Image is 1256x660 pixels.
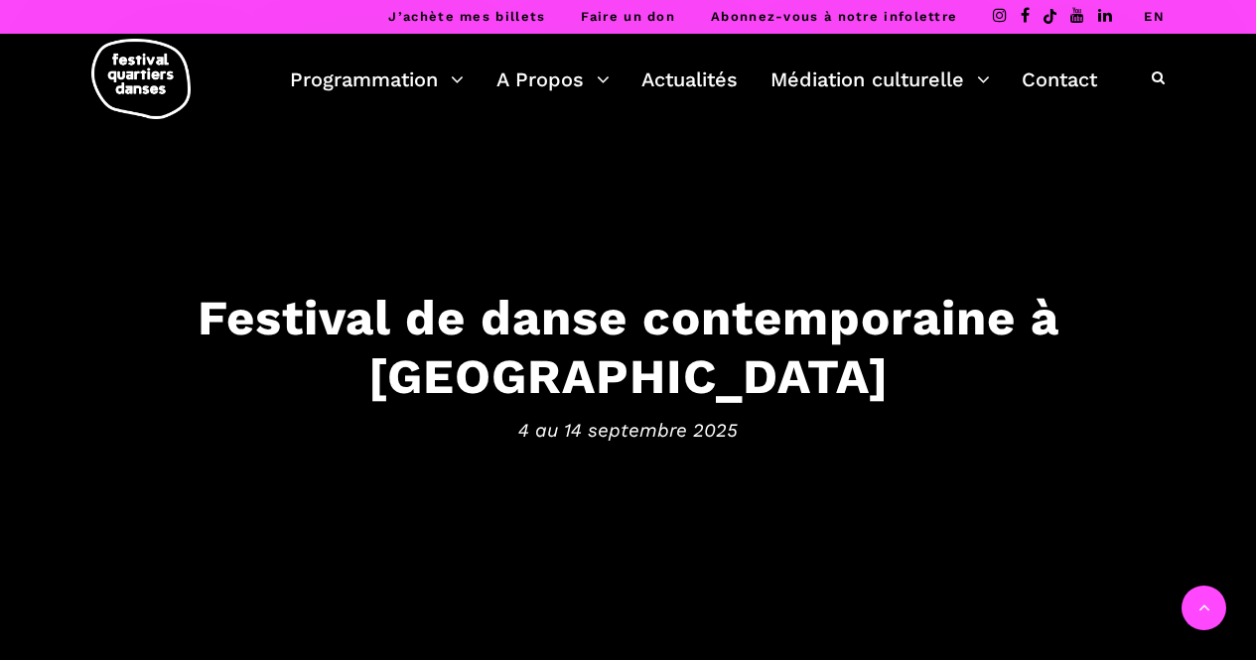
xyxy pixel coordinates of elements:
[711,9,957,24] a: Abonnez-vous à notre infolettre
[20,289,1236,406] h3: Festival de danse contemporaine à [GEOGRAPHIC_DATA]
[641,63,738,96] a: Actualités
[1144,9,1165,24] a: EN
[496,63,610,96] a: A Propos
[388,9,545,24] a: J’achète mes billets
[1022,63,1097,96] a: Contact
[290,63,464,96] a: Programmation
[20,415,1236,445] span: 4 au 14 septembre 2025
[770,63,990,96] a: Médiation culturelle
[91,39,191,119] img: logo-fqd-med
[581,9,675,24] a: Faire un don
